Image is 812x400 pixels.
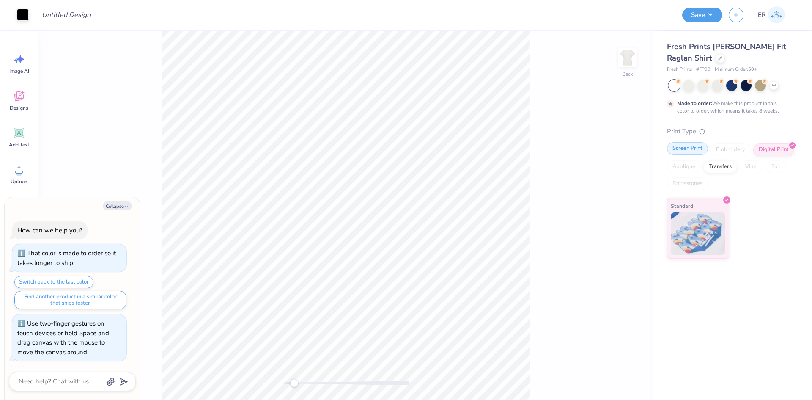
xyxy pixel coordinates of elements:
a: ER [754,6,789,23]
span: # FP99 [696,66,710,73]
span: Minimum Order: 50 + [715,66,757,73]
div: Accessibility label [290,379,298,387]
span: Standard [671,201,693,210]
button: Switch back to the last color [14,276,93,288]
div: Foil [766,160,786,173]
span: Image AI [9,68,29,74]
div: Embroidery [710,143,751,156]
img: Elijah Roquero [768,6,785,23]
img: Standard [671,212,725,255]
span: ER [758,10,766,20]
div: We make this product in this color to order, which means it takes 8 weeks. [677,99,781,115]
button: Find another product in a similar color that ships faster [14,291,126,309]
div: That color is made to order so it takes longer to ship. [17,249,116,267]
span: Fresh Prints [PERSON_NAME] Fit Raglan Shirt [667,41,786,63]
div: How can we help you? [17,226,82,234]
span: Designs [10,105,28,111]
button: Save [682,8,722,22]
span: Upload [11,178,27,185]
div: Digital Print [753,143,794,156]
div: Vinyl [740,160,763,173]
input: Untitled Design [35,6,97,23]
div: Back [622,70,633,78]
div: Screen Print [667,142,708,155]
div: Applique [667,160,701,173]
button: Collapse [103,201,132,210]
div: Rhinestones [667,177,708,190]
div: Print Type [667,127,795,136]
span: Add Text [9,141,29,148]
strong: Made to order: [677,100,712,107]
img: Back [619,49,636,66]
div: Use two-finger gestures on touch devices or hold Space and drag canvas with the mouse to move the... [17,319,109,356]
span: Fresh Prints [667,66,692,73]
div: Transfers [703,160,737,173]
